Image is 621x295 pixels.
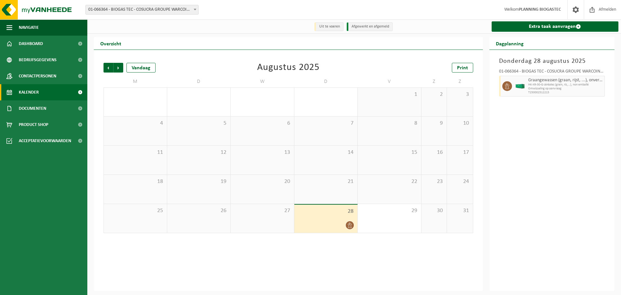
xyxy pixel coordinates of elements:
[103,76,167,87] td: M
[298,149,354,156] span: 14
[425,207,444,214] span: 30
[298,208,354,215] span: 28
[167,76,231,87] td: D
[499,56,605,66] h3: Donderdag 28 augustus 2025
[361,149,418,156] span: 15
[234,178,291,185] span: 20
[361,120,418,127] span: 8
[19,84,39,100] span: Kalender
[421,76,447,87] td: Z
[528,83,603,87] span: HK-XR-30-G céréales (grain, riz,…), non emballé
[19,133,71,149] span: Acceptatievoorwaarden
[19,117,48,133] span: Product Shop
[257,63,320,73] div: Augustus 2025
[452,63,473,73] a: Print
[107,120,164,127] span: 4
[528,78,603,83] span: Graangewassen (graan, rijst, ...), onverpakt
[361,207,418,214] span: 29
[170,120,227,127] span: 5
[107,207,164,214] span: 25
[450,207,469,214] span: 31
[86,5,198,14] span: 01-066364 - BIOGAS TEC - COSUCRA GROUPE WARCOING - WARCOING
[294,76,358,87] td: D
[515,84,525,89] img: HK-XR-30-GN-00
[447,76,473,87] td: Z
[361,91,418,98] span: 1
[450,149,469,156] span: 17
[170,178,227,185] span: 19
[314,22,343,31] li: Uit te voeren
[528,87,603,91] span: Omwisseling op aanvraag
[450,91,469,98] span: 3
[361,178,418,185] span: 22
[234,207,291,214] span: 27
[107,149,164,156] span: 11
[450,120,469,127] span: 10
[19,36,43,52] span: Dashboard
[425,120,444,127] span: 9
[528,91,603,95] span: T250002512215
[425,149,444,156] span: 16
[107,178,164,185] span: 18
[489,37,530,50] h2: Dagplanning
[114,63,123,73] span: Volgende
[457,65,468,71] span: Print
[85,5,199,15] span: 01-066364 - BIOGAS TEC - COSUCRA GROUPE WARCOING - WARCOING
[298,120,354,127] span: 7
[103,63,113,73] span: Vorige
[492,21,619,32] a: Extra taak aanvragen
[234,149,291,156] span: 13
[425,178,444,185] span: 23
[170,207,227,214] span: 26
[126,63,156,73] div: Vandaag
[358,76,421,87] td: V
[231,76,294,87] td: W
[450,178,469,185] span: 24
[234,120,291,127] span: 6
[19,100,46,117] span: Documenten
[170,149,227,156] span: 12
[347,22,393,31] li: Afgewerkt en afgemeld
[19,68,56,84] span: Contactpersonen
[519,7,561,12] strong: PLANNING BIOGASTEC
[94,37,128,50] h2: Overzicht
[499,69,605,76] div: 01-066364 - BIOGAS TEC - COSUCRA GROUPE WARCOING - WARCOING
[298,178,354,185] span: 21
[19,52,57,68] span: Bedrijfsgegevens
[425,91,444,98] span: 2
[19,19,39,36] span: Navigatie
